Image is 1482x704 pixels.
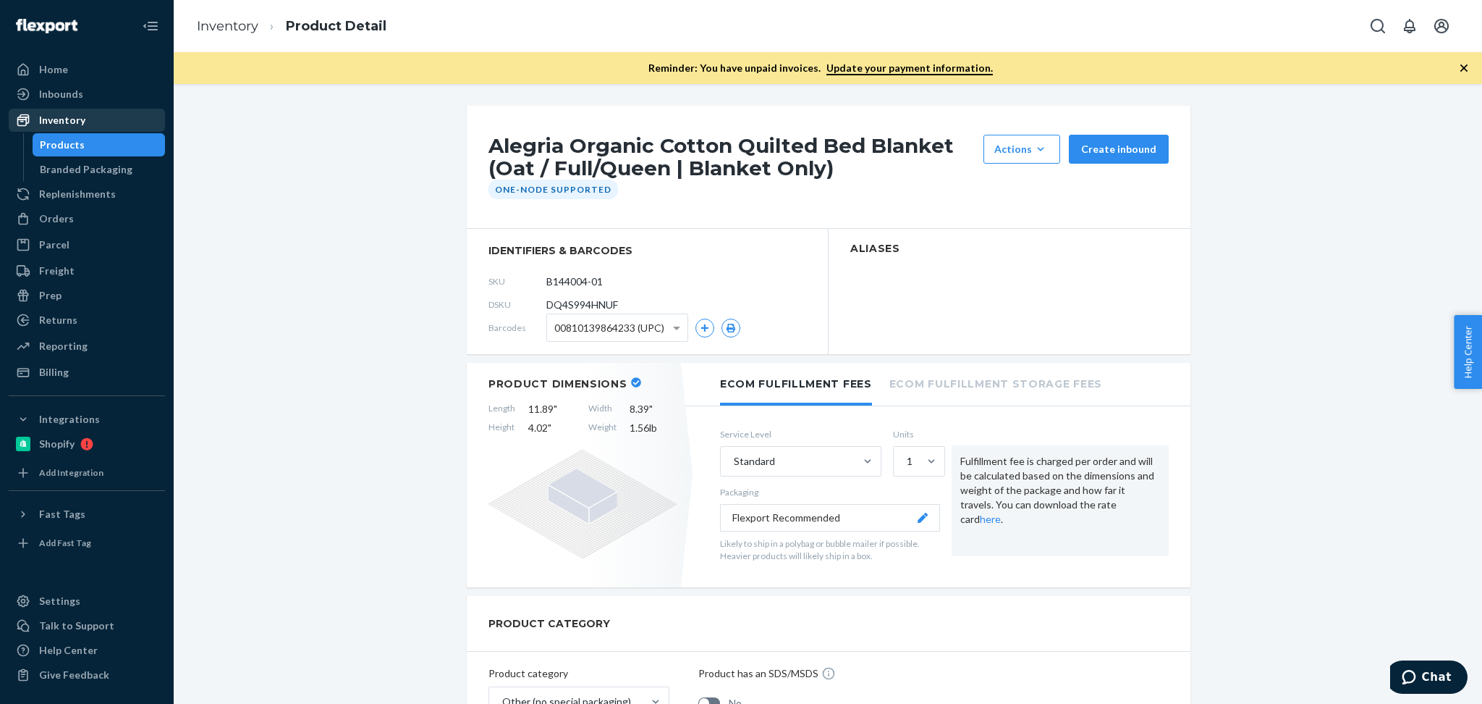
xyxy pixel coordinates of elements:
a: Settings [9,590,165,613]
button: Actions [983,135,1060,164]
a: Shopify [9,432,165,456]
button: Give Feedback [9,663,165,687]
div: Give Feedback [39,668,109,682]
a: Parcel [9,233,165,256]
span: " [649,403,653,415]
span: Weight [588,421,617,435]
li: Ecom Fulfillment Fees [720,363,872,406]
input: Standard [732,454,734,469]
span: Height [488,421,515,435]
div: Add Integration [39,466,103,479]
span: identifiers & barcodes [488,243,806,258]
button: Create inbound [1069,135,1169,164]
button: Flexport Recommended [720,504,940,532]
div: Help Center [39,643,98,658]
div: Add Fast Tag [39,537,91,549]
p: Packaging [720,486,940,498]
a: Inbounds [9,83,165,106]
button: Open account menu [1427,12,1456,41]
button: Fast Tags [9,503,165,526]
a: Orders [9,207,165,230]
div: Reporting [39,339,88,353]
a: Products [33,133,166,156]
button: Open Search Box [1363,12,1392,41]
a: Add Integration [9,461,165,485]
span: Length [488,402,515,416]
div: Actions [994,142,1049,156]
div: One-Node Supported [488,180,618,199]
input: 1 [905,454,907,469]
span: DSKU [488,298,546,311]
span: 1.56 lb [630,421,677,435]
h2: PRODUCT CATEGORY [488,611,610,637]
a: Billing [9,361,165,384]
a: Help Center [9,639,165,662]
span: " [548,422,551,434]
a: Replenishments [9,183,165,206]
label: Service Level [720,428,881,440]
button: Talk to Support [9,614,165,637]
a: Prep [9,284,165,307]
span: 4.02 [528,421,575,435]
button: Open notifications [1395,12,1424,41]
span: SKU [488,275,546,288]
div: Home [39,62,68,77]
div: Billing [39,365,69,380]
a: Update your payment information. [826,62,993,75]
div: Inbounds [39,87,83,101]
div: 1 [907,454,913,469]
a: Home [9,58,165,81]
button: Close Navigation [136,12,165,41]
a: Branded Packaging [33,158,166,181]
a: Product Detail [286,18,386,34]
p: Likely to ship in a polybag or bubble mailer if possible. Heavier products will likely ship in a ... [720,537,940,562]
div: Standard [734,454,775,469]
p: Product category [488,666,669,681]
div: Inventory [39,113,85,127]
a: Add Fast Tag [9,532,165,555]
p: Reminder: You have unpaid invoices. [648,61,993,75]
button: Integrations [9,408,165,431]
span: DQ4S994HNUF [546,298,618,312]
button: Help Center [1454,315,1482,389]
a: Inventory [9,109,165,132]
div: Fulfillment fee is charged per order and will be calculated based on the dimensions and weight of... [952,445,1169,557]
ol: breadcrumbs [185,5,398,48]
a: Reporting [9,335,165,358]
p: Product has an SDS/MSDS [698,666,818,681]
div: Freight [39,264,75,278]
h2: Aliases [850,243,1169,254]
a: Freight [9,259,165,282]
a: Returns [9,309,165,332]
div: Prep [39,288,62,303]
div: Orders [39,211,74,226]
label: Units [893,428,940,440]
span: 00810139864233 (UPC) [554,316,664,340]
div: Talk to Support [39,619,114,633]
li: Ecom Fulfillment Storage Fees [889,363,1102,403]
img: Flexport logo [16,19,77,33]
div: Branded Packaging [40,162,132,177]
a: Inventory [197,18,258,34]
div: Products [40,138,85,152]
span: Barcodes [488,322,546,334]
span: Width [588,402,617,416]
div: Shopify [39,437,75,451]
div: Returns [39,313,77,327]
iframe: Opens a widget where you can chat to one of our agents [1390,661,1468,697]
span: " [554,403,557,415]
h2: Product Dimensions [488,377,627,390]
div: Fast Tags [39,507,85,521]
h1: Alegria Organic Cotton Quilted Bed Blanket (Oat / Full/Queen | Blanket Only) [488,135,976,180]
a: here [980,513,1001,525]
span: 11.89 [528,402,575,416]
div: Settings [39,594,80,608]
div: Replenishments [39,187,116,201]
div: Parcel [39,238,69,252]
div: Integrations [39,412,100,427]
span: 8.39 [630,402,677,416]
